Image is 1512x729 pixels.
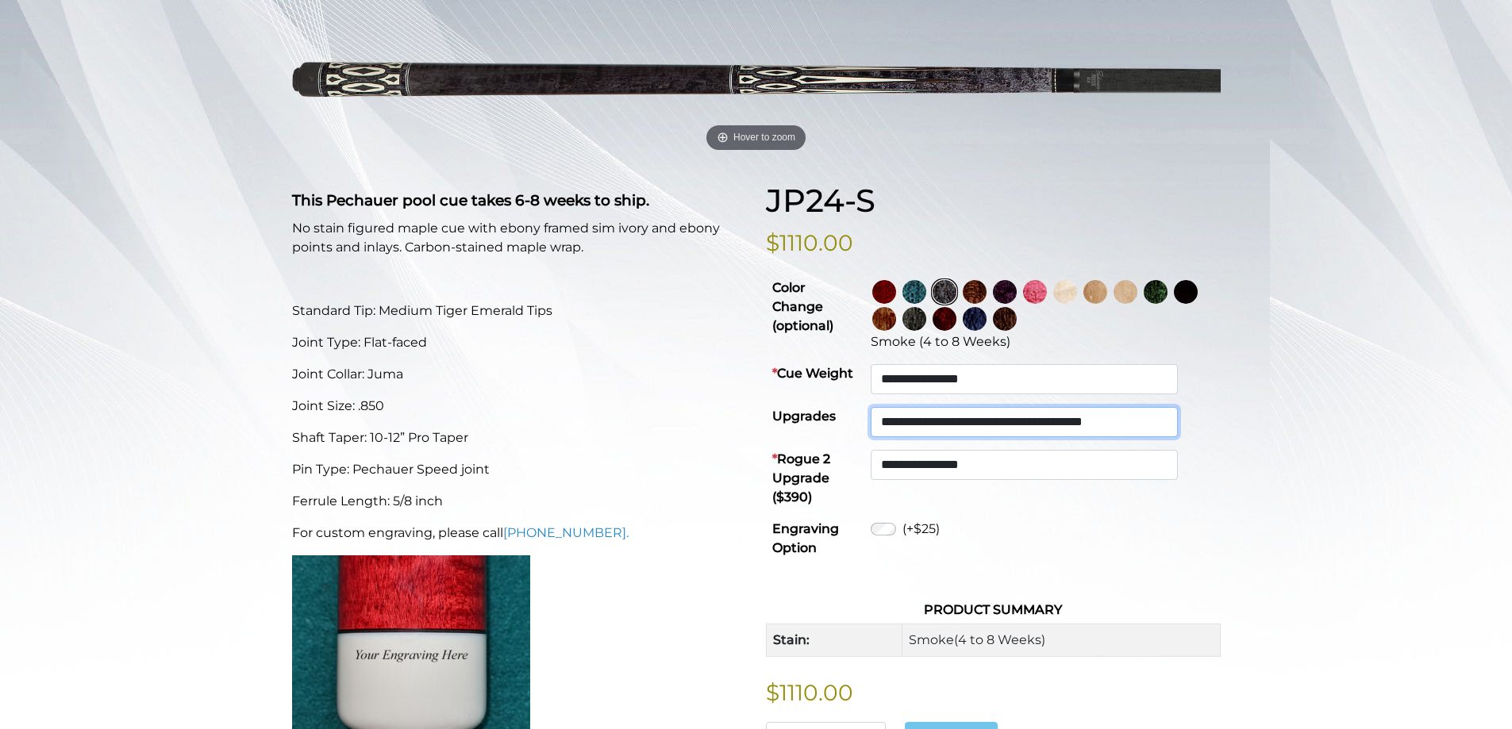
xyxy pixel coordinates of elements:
[292,219,747,257] p: No stain figured maple cue with ebony framed sim ivory and ebony points and inlays. Carbon-staine...
[292,397,747,416] p: Joint Size: .850
[292,524,747,543] p: For custom engraving, please call
[902,307,926,331] img: Carbon
[292,460,747,479] p: Pin Type: Pechauer Speed joint
[993,307,1017,331] img: Black Palm
[772,366,853,381] strong: Cue Weight
[292,301,747,320] p: Standard Tip: Medium Tiger Emerald Tips
[1114,280,1137,304] img: Light Natural
[773,632,810,647] strong: Stain:
[872,280,896,304] img: Wine
[902,624,1220,657] td: Smoke
[1144,280,1168,304] img: Green
[766,182,1221,220] h1: JP24-S
[772,280,833,333] strong: Color Change (optional)
[503,525,629,540] a: [PHONE_NUMBER].
[1053,280,1077,304] img: No Stain
[292,333,747,352] p: Joint Type: Flat-faced
[766,229,853,256] bdi: $1110.00
[292,492,747,511] p: Ferrule Length: 5/8 inch
[902,280,926,304] img: Turquoise
[933,280,956,304] img: Smoke
[954,632,1045,647] span: (4 to 8 Weeks)
[924,602,1062,617] strong: Product Summary
[993,280,1017,304] img: Purple
[766,679,853,706] bdi: $1110.00
[772,451,830,505] strong: Rogue 2 Upgrade ($390)
[872,307,896,331] img: Chestnut
[1174,280,1198,304] img: Ebony
[772,409,836,424] strong: Upgrades
[963,307,987,331] img: Blue
[1023,280,1047,304] img: Pink
[292,365,747,384] p: Joint Collar: Juma
[902,520,940,539] label: (+$25)
[772,521,839,555] strong: Engraving Option
[292,191,649,209] strong: This Pechauer pool cue takes 6-8 weeks to ship.
[292,2,1221,157] a: Hover to zoom
[963,280,987,304] img: Rose
[933,307,956,331] img: Burgundy
[871,332,1214,351] div: Smoke (4 to 8 Weeks)
[1083,280,1107,304] img: Natural
[292,428,747,447] p: Shaft Taper: 10-12” Pro Taper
